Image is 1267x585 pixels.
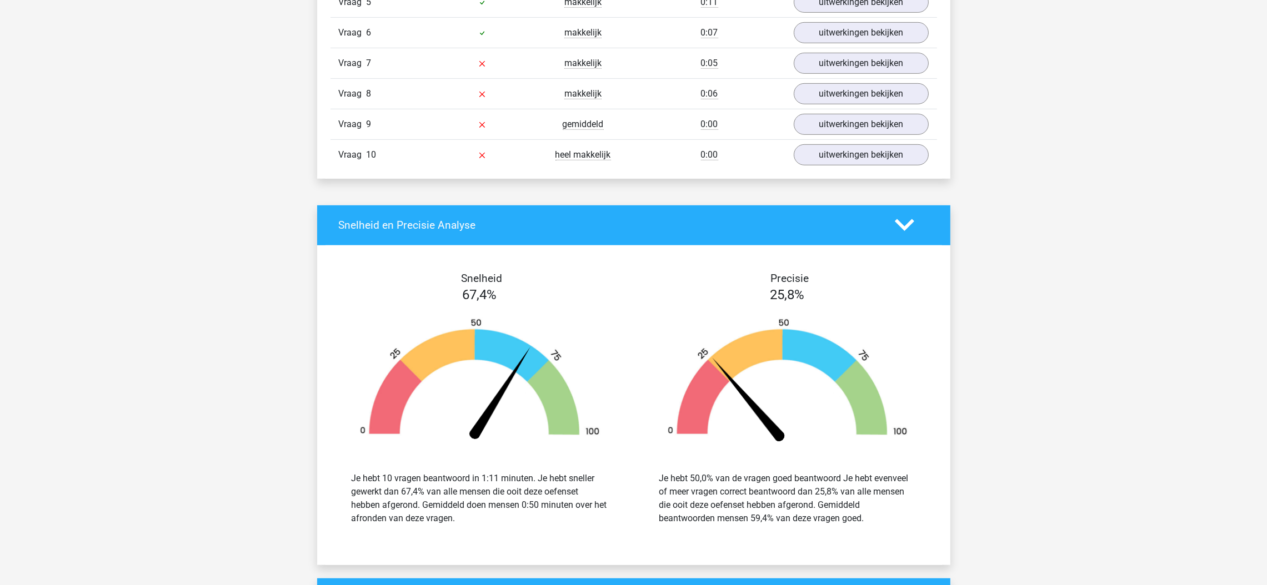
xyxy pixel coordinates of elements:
a: uitwerkingen bekijken [794,114,929,135]
span: makkelijk [564,88,602,99]
div: Je hebt 50,0% van de vragen goed beantwoord Je hebt evenveel of meer vragen correct beantwoord da... [659,472,916,525]
span: heel makkelijk [555,149,611,160]
span: 25,8% [770,287,805,302]
a: uitwerkingen bekijken [794,83,929,104]
span: 0:05 [701,58,718,69]
span: makkelijk [564,58,602,69]
h4: Snelheid [339,272,625,285]
span: 7 [367,58,372,68]
span: Vraag [339,118,367,131]
span: 0:06 [701,88,718,99]
span: Vraag [339,148,367,162]
h4: Snelheid en Precisie Analyse [339,219,878,231]
span: 0:00 [701,119,718,130]
span: Vraag [339,87,367,100]
span: 0:00 [701,149,718,160]
span: 0:07 [701,27,718,38]
span: 8 [367,88,372,99]
span: 6 [367,27,372,38]
span: Vraag [339,57,367,70]
span: gemiddeld [563,119,604,130]
a: uitwerkingen bekijken [794,144,929,165]
span: 9 [367,119,372,129]
a: uitwerkingen bekijken [794,53,929,74]
span: makkelijk [564,27,602,38]
a: uitwerkingen bekijken [794,22,929,43]
span: Vraag [339,26,367,39]
h4: Precisie [647,272,933,285]
span: 10 [367,149,377,160]
img: 67.07803f250727.png [343,318,617,445]
span: 67,4% [463,287,497,302]
div: Je hebt 10 vragen beantwoord in 1:11 minuten. Je hebt sneller gewerkt dan 67,4% van alle mensen d... [352,472,608,525]
img: 26.668ae8ebfab1.png [650,318,925,445]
